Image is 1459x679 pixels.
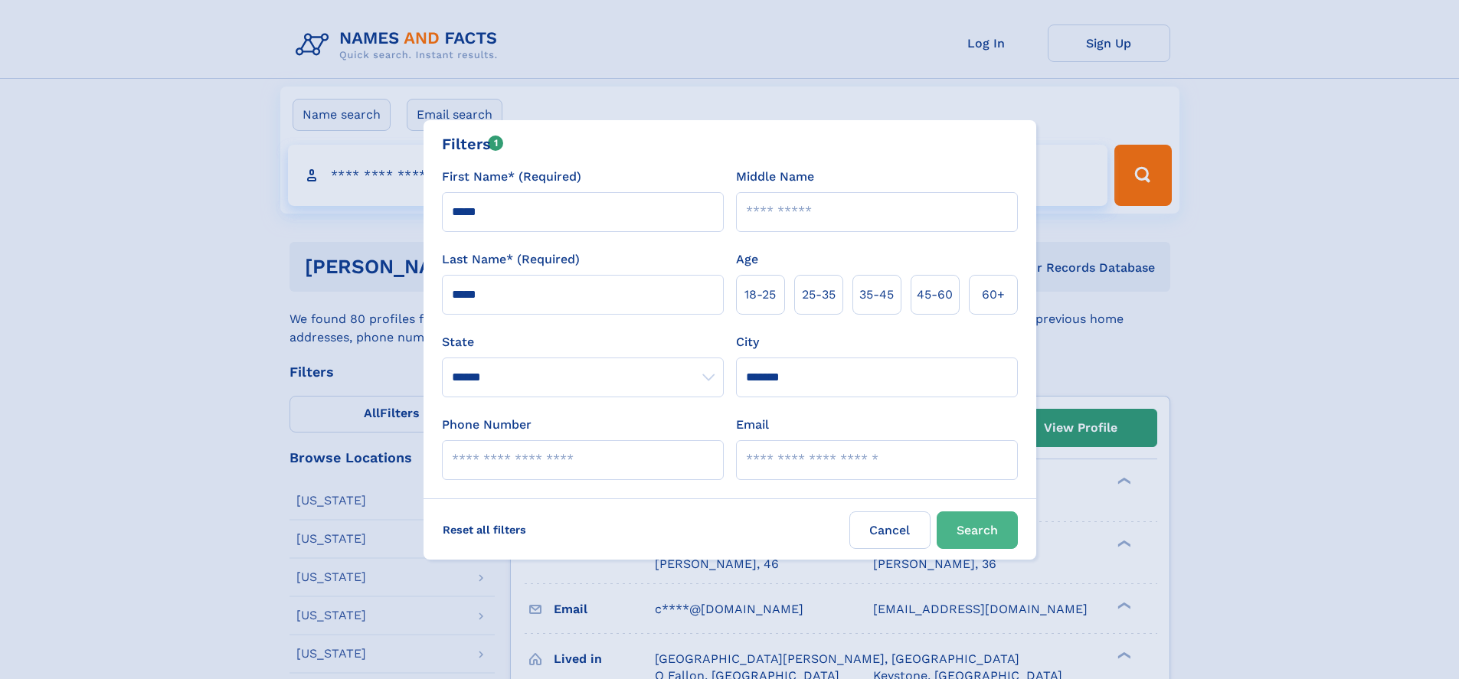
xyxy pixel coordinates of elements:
label: Middle Name [736,168,814,186]
label: City [736,333,759,351]
span: 60+ [982,286,1005,304]
label: Cancel [849,511,931,549]
button: Search [937,511,1018,549]
label: Email [736,416,769,434]
span: 25‑35 [802,286,836,304]
label: Reset all filters [433,511,536,548]
label: State [442,333,724,351]
label: Age [736,250,758,269]
label: Phone Number [442,416,532,434]
span: 45‑60 [917,286,953,304]
label: Last Name* (Required) [442,250,580,269]
span: 35‑45 [859,286,894,304]
span: 18‑25 [744,286,776,304]
div: Filters [442,132,504,155]
label: First Name* (Required) [442,168,581,186]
